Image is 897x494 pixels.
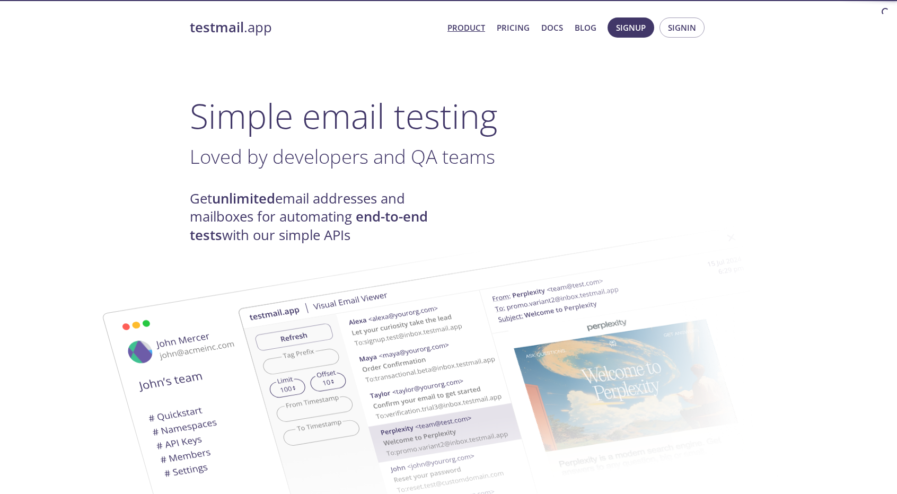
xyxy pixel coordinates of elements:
[616,21,646,34] span: Signup
[608,17,654,38] button: Signup
[212,189,275,208] strong: unlimited
[190,190,448,244] h4: Get email addresses and mailboxes for automating with our simple APIs
[668,21,696,34] span: Signin
[447,21,485,34] a: Product
[190,18,244,37] strong: testmail
[659,17,705,38] button: Signin
[497,21,530,34] a: Pricing
[190,207,428,244] strong: end-to-end tests
[190,95,707,136] h1: Simple email testing
[541,21,563,34] a: Docs
[190,143,495,170] span: Loved by developers and QA teams
[190,19,439,37] a: testmail.app
[575,21,596,34] a: Blog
